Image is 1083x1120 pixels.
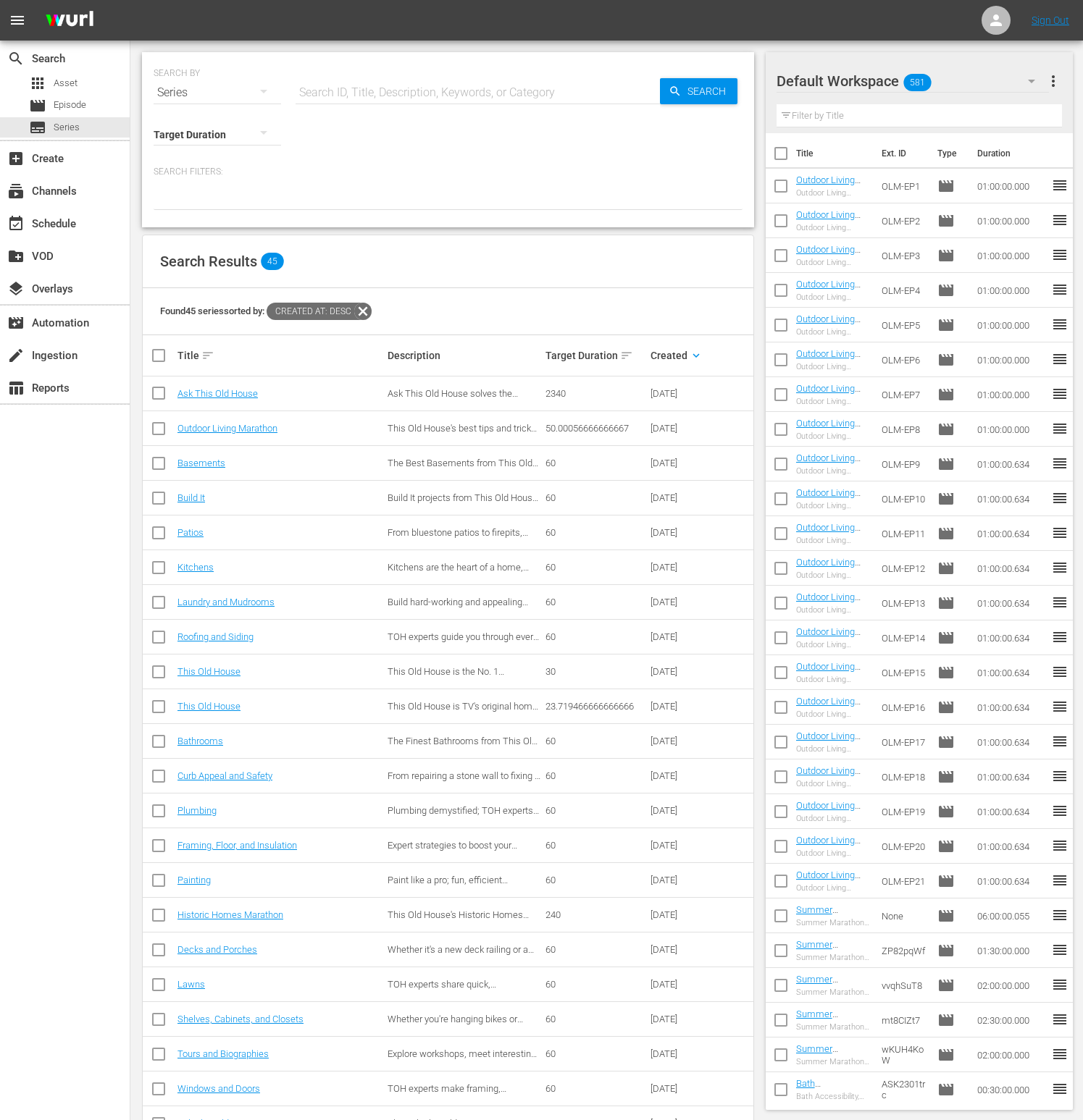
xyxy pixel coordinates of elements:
[388,944,534,977] span: Whether it's a new deck railing or a gas line for a grill, learn how with TOH as your guide.
[796,209,870,242] a: Outdoor Living Marathon Episode 2
[388,736,538,757] span: The Finest Bathrooms from This Old House Shorts
[545,388,646,399] div: 2340
[796,487,870,520] a: Outdoor Living Marathon Episode 10
[388,701,540,755] span: This Old House is TV's original home-improvement show. Each season our award-winning pros renovat...
[876,342,932,377] td: OLM-EP6
[7,280,25,298] span: Overlays
[177,423,277,434] a: Outdoor Living Marathon
[937,490,955,508] span: Episode
[545,492,646,503] div: 60
[873,133,929,174] th: Ext. ID
[1051,872,1069,889] span: reorder
[651,875,699,885] div: [DATE]
[545,979,646,990] div: 60
[651,562,699,573] div: [DATE]
[937,421,955,438] span: Episode
[177,1083,260,1094] a: Windows and Doors
[545,944,646,955] div: 60
[796,418,870,450] a: Outdoor Living Marathon Episode 8
[796,744,871,754] div: Outdoor Living Marathon Episode 17
[545,347,646,364] div: Target Duration
[903,67,931,98] span: 581
[388,770,540,803] span: From repairing a stone wall to fixing a sagging gate, enhance and secure your home.
[1032,14,1069,26] a: Sign Out
[796,133,874,174] th: Title
[7,50,25,67] span: Search
[876,1003,932,1037] td: mt8CIZt7
[876,412,932,447] td: OLM-EP8
[796,696,870,728] a: Outdoor Living Marathon Episode 16
[29,119,46,136] span: Series
[796,800,870,833] a: Outdoor Living Marathon Episode 19
[937,803,955,820] span: Episode
[177,458,225,468] a: Basements
[177,770,272,781] a: Curb Appeal and Safety
[177,944,257,955] a: Decks and Porches
[937,247,955,264] span: Episode
[177,736,223,746] a: Bathrooms
[54,98,86,112] span: Episode
[177,840,297,851] a: Framing, Floor, and Insulation
[177,979,205,990] a: Lawns
[9,12,26,29] span: menu
[651,1014,699,1024] div: [DATE]
[876,725,932,759] td: OLM-EP17
[388,1048,537,1081] span: Explore workshops, meet interesting people, and travel to new destinations.
[54,76,78,90] span: Asset
[545,423,646,434] div: 50.00056666666667
[1051,177,1069,194] span: reorder
[651,701,699,712] div: [DATE]
[876,829,932,864] td: OLM-EP20
[796,452,870,485] a: Outdoor Living Marathon Episode 9
[1045,72,1062,90] span: more_vert
[971,794,1051,829] td: 01:00:00.634
[796,904,866,937] a: Summer Marathon - Part 1 This Old House
[937,942,955,959] span: Episode
[937,594,955,612] span: Episode
[971,308,1051,342] td: 01:00:00.000
[545,1014,646,1024] div: 60
[796,1057,871,1066] div: Summer Marathon - Lawncare
[545,458,646,468] div: 60
[796,591,870,624] a: Outdoor Living Marathon Episode 13
[937,1046,955,1064] span: Episode
[876,377,932,412] td: OLM-EP7
[545,701,646,712] div: 23.719466666666666
[796,918,871,927] div: Summer Marathon - Part 1 This Old House
[7,379,25,397] span: Reports
[1051,1045,1069,1063] span: reorder
[876,203,932,238] td: OLM-EP2
[201,349,214,362] span: sort
[937,629,955,647] span: Episode
[937,525,955,542] span: Episode
[388,597,528,618] span: Build hard-working and appealing laundry and mudrooms.
[154,72,281,113] div: Series
[7,215,25,232] span: Schedule
[1051,906,1069,924] span: reorder
[971,1037,1051,1072] td: 02:00:00.000
[796,835,870,867] a: Outdoor Living Marathon Episode 20
[937,907,955,925] span: Episode
[876,1037,932,1072] td: wKUH4KoW
[971,377,1051,412] td: 01:00:00.000
[1045,64,1062,98] button: more_vert
[796,939,866,972] a: Summer Marathon - Part 2 This Old House
[388,562,529,594] span: Kitchens are the heart of a home, explore top tips on how to upgrade and maintain yours.
[651,458,699,468] div: [DATE]
[796,661,870,694] a: Outdoor Living Marathon Episode 15
[1051,1080,1069,1098] span: reorder
[388,875,527,907] span: Paint like a pro; fun, efficient techniques from prep work to final coat.
[796,383,870,416] a: Outdoor Living Marathon Episode 7
[545,1083,646,1094] div: 60
[177,347,383,364] div: Title
[1051,733,1069,750] span: reorder
[796,501,871,510] div: Outdoor Living Marathon Episode 10
[876,516,932,551] td: OLM-EP11
[796,849,871,858] div: Outdoor Living Marathon Episode 20
[876,898,932,933] td: None
[1051,663,1069,681] span: reorder
[937,351,955,369] span: Episode
[971,725,1051,759] td: 01:00:00.634
[154,166,743,178] p: Search Filters:
[545,1048,646,1059] div: 60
